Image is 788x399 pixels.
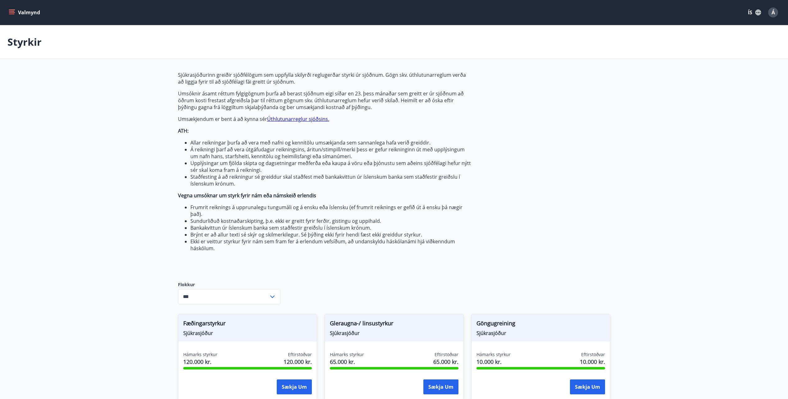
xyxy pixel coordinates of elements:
[476,330,605,337] span: Sjúkrasjóður
[330,351,364,358] span: Hámarks styrkur
[183,330,312,337] span: Sjúkrasjóður
[581,351,605,358] span: Eftirstöðvar
[190,146,471,160] li: Á reikningi þarf að vera útgáfudagur reikningsins, áritun/stimpill/merki þess er gefur reikningin...
[7,35,42,49] p: Styrkir
[570,379,605,394] button: Sækja um
[476,351,511,358] span: Hámarks styrkur
[190,204,471,218] li: Frumrit reiknings á upprunalegu tungumáli og á ensku eða íslensku (ef frumrit reiknings er gefið ...
[190,224,471,231] li: Bankakvittun úr íslenskum banka sem staðfestir greiðslu í íslenskum krónum.
[435,351,458,358] span: Eftirstöðvar
[745,7,764,18] button: ÍS
[433,358,458,366] span: 65.000 kr.
[178,71,471,85] p: Sjúkrasjóðurinn greiðir sjóðfélögum sem uppfylla skilyrði reglugerðar styrki úr sjóðnum. Gögn skv...
[772,9,775,16] span: Á
[190,231,471,238] li: Brýnt er að allur texti sé skýr og skilmerkilegur. Sé þýðing ekki fyrir hendi fæst ekki greiddur ...
[178,127,189,134] strong: ATH:
[190,173,471,187] li: Staðfesting á að reikningur sé greiddur skal staðfest með bankakvittun úr íslenskum banka sem sta...
[423,379,458,394] button: Sækja um
[580,358,605,366] span: 10.000 kr.
[277,379,312,394] button: Sækja um
[7,7,43,18] button: menu
[183,358,217,366] span: 120.000 kr.
[190,139,471,146] li: Allar reikningar þurfa að vera með nafni og kennitölu umsækjanda sem sannanlega hafa verið greiddir.
[190,238,471,252] li: Ekki er veittur styrkur fyrir nám sem fram fer á erlendum vefsíðum, að undanskyldu háskólanámi hj...
[178,90,471,111] p: Umsóknir ásamt réttum fylgigögnum þurfa að berast sjóðnum eigi síðar en 23. þess mánaðar sem grei...
[330,319,458,330] span: Gleraugna-/ linsustyrkur
[183,319,312,330] span: Fæðingarstyrkur
[766,5,781,20] button: Á
[288,351,312,358] span: Eftirstöðvar
[190,160,471,173] li: Upplýsingar um fjölda skipta og dagsetningar meðferða eða kaupa á vöru eða þjónustu sem aðeins sj...
[476,319,605,330] span: Göngugreining
[267,116,329,122] a: Úthlutunarreglur sjóðsins.
[476,358,511,366] span: 10.000 kr.
[284,358,312,366] span: 120.000 kr.
[190,218,471,224] li: Sundurliðuð kostnaðarskipting, þ.e. ekki er greitt fyrir ferðir, gistingu og uppihald.
[330,358,364,366] span: 65.000 kr.
[183,351,217,358] span: Hámarks styrkur
[178,282,280,288] label: Flokkur
[178,192,316,199] strong: Vegna umsóknar um styrk fyrir nám eða námskeið erlendis
[178,116,471,122] p: Umsækjendum er bent á að kynna sér
[330,330,458,337] span: Sjúkrasjóður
